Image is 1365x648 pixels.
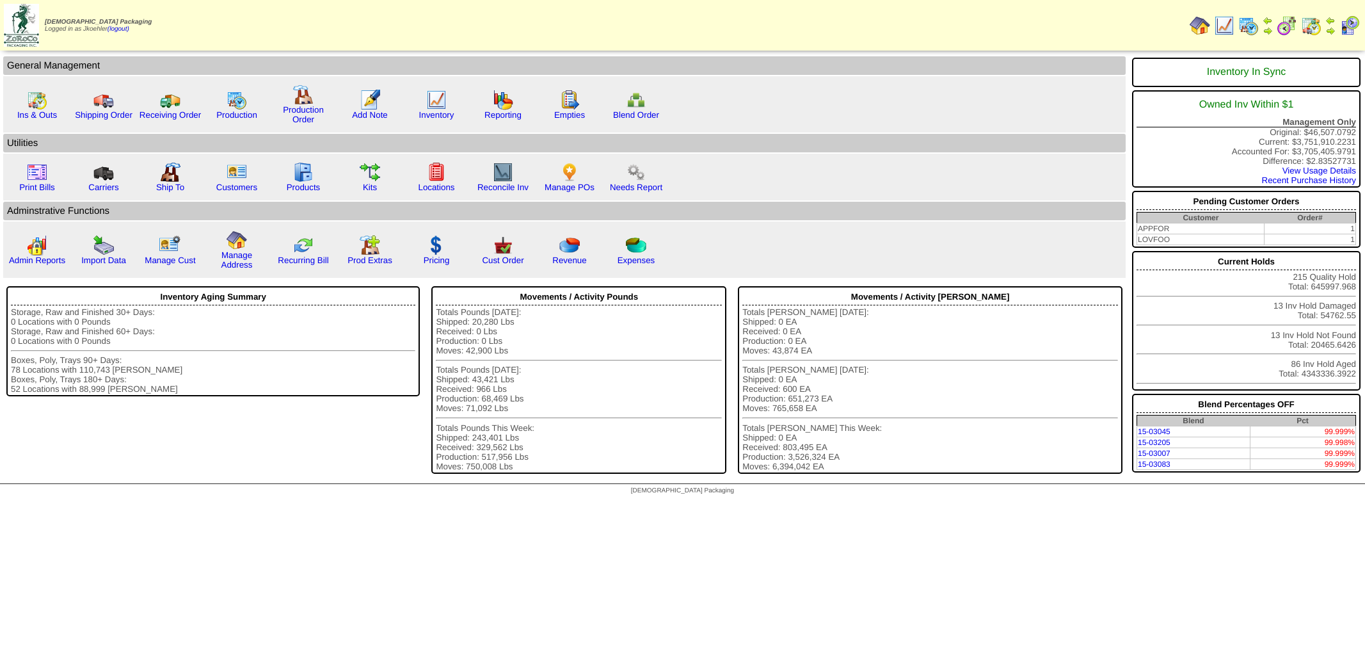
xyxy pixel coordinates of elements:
[3,56,1126,75] td: General Management
[626,162,646,182] img: workflow.png
[1137,60,1356,85] div: Inventory In Sync
[1339,15,1360,36] img: calendarcustomer.gif
[17,110,57,120] a: Ins & Outs
[45,19,152,26] span: [DEMOGRAPHIC_DATA] Packaging
[3,134,1126,152] td: Utilities
[221,250,253,270] a: Manage Address
[360,162,380,182] img: workflow.gif
[93,235,114,255] img: import.gif
[1137,117,1356,127] div: Management Only
[1265,223,1356,234] td: 1
[156,182,184,192] a: Ship To
[9,255,65,265] a: Admin Reports
[1325,26,1336,36] img: arrowright.gif
[27,235,47,255] img: graph2.png
[1137,416,1250,426] th: Blend
[160,162,180,182] img: factory2.gif
[145,255,195,265] a: Manage Cust
[1265,234,1356,245] td: 1
[287,182,321,192] a: Products
[1262,175,1356,185] a: Recent Purchase History
[436,307,722,471] div: Totals Pounds [DATE]: Shipped: 20,280 Lbs Received: 0 Lbs Production: 0 Lbs Moves: 42,900 Lbs Tot...
[3,202,1126,220] td: Adminstrative Functions
[1238,15,1259,36] img: calendarprod.gif
[216,110,257,120] a: Production
[1250,416,1356,426] th: Pct
[360,235,380,255] img: prodextras.gif
[610,182,662,192] a: Needs Report
[1250,426,1356,437] td: 99.999%
[1325,15,1336,26] img: arrowleft.gif
[559,162,580,182] img: po.png
[1250,459,1356,470] td: 99.999%
[613,110,659,120] a: Blend Order
[552,255,586,265] a: Revenue
[27,90,47,110] img: calendarinout.gif
[1138,438,1170,447] a: 15-03205
[159,235,182,255] img: managecust.png
[293,235,314,255] img: reconcile.gif
[545,182,595,192] a: Manage POs
[631,487,734,494] span: [DEMOGRAPHIC_DATA] Packaging
[1137,234,1265,245] td: LOVFOO
[426,235,447,255] img: dollar.gif
[347,255,392,265] a: Prod Extras
[19,182,55,192] a: Print Bills
[227,90,247,110] img: calendarprod.gif
[140,110,201,120] a: Receiving Order
[1263,26,1273,36] img: arrowright.gif
[426,162,447,182] img: locations.gif
[436,289,722,305] div: Movements / Activity Pounds
[45,19,152,33] span: Logged in as Jkoehler
[559,235,580,255] img: pie_chart.png
[477,182,529,192] a: Reconcile Inv
[216,182,257,192] a: Customers
[81,255,126,265] a: Import Data
[88,182,118,192] a: Carriers
[1214,15,1234,36] img: line_graph.gif
[160,90,180,110] img: truck2.gif
[93,90,114,110] img: truck.gif
[352,110,388,120] a: Add Note
[293,162,314,182] img: cabinet.gif
[1137,213,1265,223] th: Customer
[1250,448,1356,459] td: 99.999%
[493,162,513,182] img: line_graph2.gif
[4,4,39,47] img: zoroco-logo-small.webp
[559,90,580,110] img: workorder.gif
[626,90,646,110] img: network.png
[1132,90,1361,188] div: Original: $46,507.0792 Current: $3,751,910.2231 Accounted For: $3,705,405.9791 Difference: $2.835...
[363,182,377,192] a: Kits
[493,235,513,255] img: cust_order.png
[1282,166,1356,175] a: View Usage Details
[1301,15,1321,36] img: calendarinout.gif
[493,90,513,110] img: graph.gif
[1137,396,1356,413] div: Blend Percentages OFF
[1190,15,1210,36] img: home.gif
[93,162,114,182] img: truck3.gif
[742,289,1118,305] div: Movements / Activity [PERSON_NAME]
[11,289,415,305] div: Inventory Aging Summary
[227,230,247,250] img: home.gif
[1277,15,1297,36] img: calendarblend.gif
[1138,449,1170,458] a: 15-03007
[108,26,129,33] a: (logout)
[1137,223,1265,234] td: APPFOR
[424,255,450,265] a: Pricing
[360,90,380,110] img: orders.gif
[626,235,646,255] img: pie_chart2.png
[1250,437,1356,448] td: 99.998%
[227,162,247,182] img: customers.gif
[293,85,314,105] img: factory.gif
[1137,93,1356,117] div: Owned Inv Within $1
[484,110,522,120] a: Reporting
[1138,427,1170,436] a: 15-03045
[27,162,47,182] img: invoice2.gif
[554,110,585,120] a: Empties
[1265,213,1356,223] th: Order#
[1132,251,1361,391] div: 215 Quality Hold Total: 645997.968 13 Inv Hold Damaged Total: 54762.55 13 Inv Hold Not Found Tota...
[11,307,415,394] div: Storage, Raw and Finished 30+ Days: 0 Locations with 0 Pounds Storage, Raw and Finished 60+ Days:...
[742,307,1118,471] div: Totals [PERSON_NAME] [DATE]: Shipped: 0 EA Received: 0 EA Production: 0 EA Moves: 43,874 EA Total...
[1263,15,1273,26] img: arrowleft.gif
[1137,254,1356,270] div: Current Holds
